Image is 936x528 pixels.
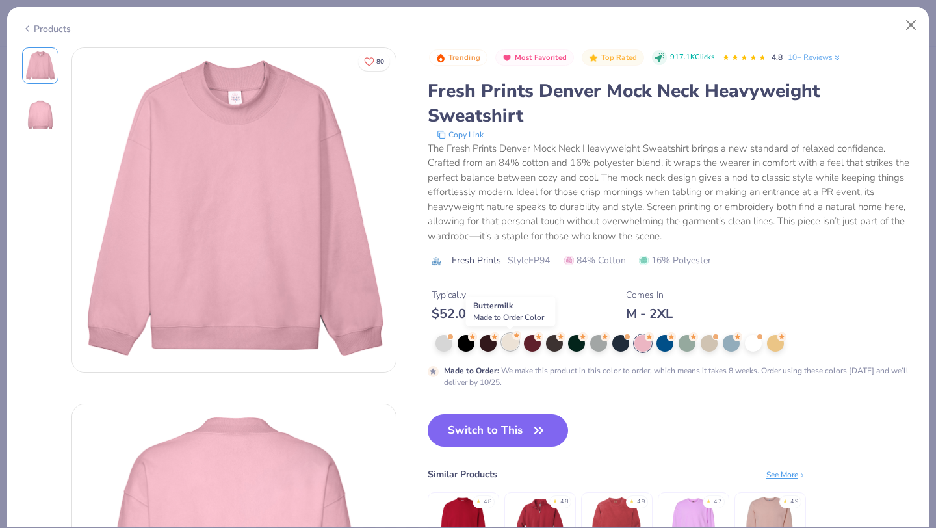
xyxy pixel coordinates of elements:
[428,79,915,128] div: Fresh Prints Denver Mock Neck Heavyweight Sweatshirt
[714,497,721,507] div: 4.7
[448,54,480,61] span: Trending
[670,52,714,63] span: 917.1K Clicks
[72,48,396,372] img: Front
[790,497,798,507] div: 4.9
[432,288,538,302] div: Typically
[432,306,538,322] div: $ 52.00 - $ 60.00
[435,53,446,63] img: Trending sort
[588,53,599,63] img: Top Rated sort
[626,288,673,302] div: Comes In
[629,497,634,503] div: ★
[502,53,512,63] img: Most Favorited sort
[476,497,481,503] div: ★
[25,50,56,81] img: Front
[484,497,491,507] div: 4.8
[495,49,574,66] button: Badge Button
[22,22,71,36] div: Products
[639,254,711,267] span: 16% Polyester
[772,52,783,62] span: 4.8
[473,312,544,323] span: Made to Order Color
[783,497,788,503] div: ★
[706,497,711,503] div: ★
[428,256,445,267] img: brand logo
[25,99,56,131] img: Back
[560,497,568,507] div: 4.8
[428,141,915,244] div: The Fresh Prints Denver Mock Neck Heavyweight Sweatshirt brings a new standard of relaxed confide...
[358,52,390,71] button: Like
[722,47,766,68] div: 4.8 Stars
[444,365,915,388] div: We make this product in this color to order, which means it takes 8 weeks. Order using these colo...
[428,468,497,481] div: Similar Products
[637,497,645,507] div: 4.9
[552,497,558,503] div: ★
[433,128,487,141] button: copy to clipboard
[582,49,644,66] button: Badge Button
[601,54,638,61] span: Top Rated
[466,297,556,326] div: Buttermilk
[626,306,673,322] div: M - 2XL
[429,49,487,66] button: Badge Button
[564,254,626,267] span: 84% Cotton
[452,254,501,267] span: Fresh Prints
[428,414,569,447] button: Switch to This
[788,51,842,63] a: 10+ Reviews
[508,254,550,267] span: Style FP94
[444,365,499,376] strong: Made to Order :
[376,59,384,65] span: 80
[766,469,806,481] div: See More
[515,54,567,61] span: Most Favorited
[899,13,924,38] button: Close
